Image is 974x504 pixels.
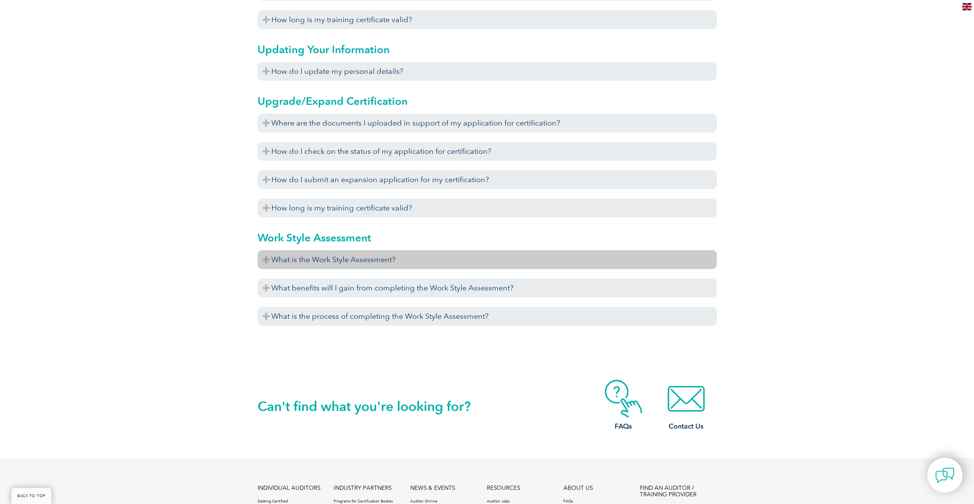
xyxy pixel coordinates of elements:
[258,95,717,107] h2: Upgrade/Expand Certification
[258,142,717,161] h3: How do I check on the status of my application for certification?
[656,422,717,431] h3: Contact Us
[656,380,717,431] a: Contact Us
[487,485,520,491] a: RESOURCES
[258,250,717,269] h3: What is the Work Style Assessment?
[258,170,717,189] h3: How do I submit an expansion application for my certification?
[258,114,717,132] h3: Where are the documents I uploaded in support of my application for certification?
[258,400,487,413] h2: Can't find what you're looking for?
[258,10,717,29] h3: How long is my training certificate valid?
[935,466,954,485] img: contact-chat.png
[258,199,717,217] h3: How long is my training certificate valid?
[640,485,716,498] a: FIND AN AUDITOR / TRAINING PROVIDER
[11,488,51,504] a: BACK TO TOP
[410,485,455,491] a: NEWS & EVENTS
[593,380,654,418] img: contact-faq.webp
[258,307,717,326] h3: What is the process of completing the Work Style Assessment?
[593,422,654,431] h3: FAQs
[334,485,392,491] a: INDUSTRY PARTNERS
[563,485,593,491] a: ABOUT US
[656,380,717,418] img: contact-email.webp
[258,485,320,491] a: INDIVIDUAL AUDITORS
[258,62,717,81] h3: How do I update my personal details?
[258,232,717,244] h2: Work Style Assessment
[258,279,717,297] h3: What benefits will I gain from completing the Work Style Assessment?
[962,3,972,10] img: en
[258,43,717,55] h2: Updating Your Information
[593,380,654,431] a: FAQs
